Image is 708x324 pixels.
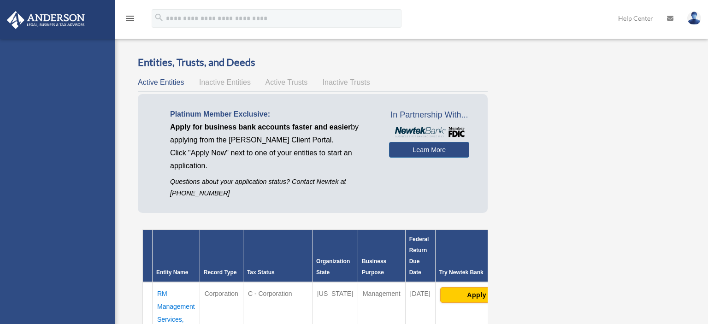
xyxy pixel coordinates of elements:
p: Click "Apply Now" next to one of your entities to start an application. [170,147,375,172]
th: Business Purpose [358,230,405,283]
th: Tax Status [243,230,312,283]
span: Active Entities [138,78,184,86]
button: Apply Now [440,287,530,303]
span: Active Trusts [265,78,308,86]
a: Learn More [389,142,469,158]
span: Apply for business bank accounts faster and easier [170,123,351,131]
img: NewtekBankLogoSM.png [394,127,465,137]
th: Federal Return Due Date [405,230,435,283]
h3: Entities, Trusts, and Deeds [138,55,488,70]
span: In Partnership With... [389,108,469,123]
i: search [154,12,164,23]
span: Inactive Trusts [323,78,370,86]
img: Anderson Advisors Platinum Portal [4,11,88,29]
th: Record Type [200,230,243,283]
p: by applying from the [PERSON_NAME] Client Portal. [170,121,375,147]
p: Platinum Member Exclusive: [170,108,375,121]
span: Inactive Entities [199,78,251,86]
a: menu [124,16,136,24]
th: Entity Name [153,230,200,283]
th: Organization State [312,230,358,283]
img: User Pic [687,12,701,25]
div: Try Newtek Bank [439,267,531,278]
p: Questions about your application status? Contact Newtek at [PHONE_NUMBER] [170,176,375,199]
i: menu [124,13,136,24]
